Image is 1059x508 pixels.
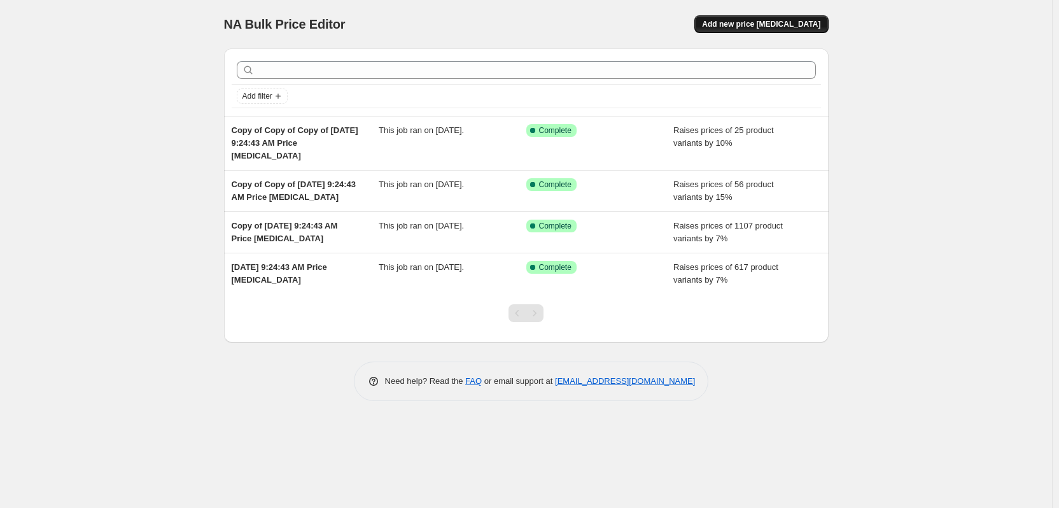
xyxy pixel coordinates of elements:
[555,376,695,386] a: [EMAIL_ADDRESS][DOMAIN_NAME]
[237,88,288,104] button: Add filter
[508,304,544,322] nav: Pagination
[694,15,828,33] button: Add new price [MEDICAL_DATA]
[379,125,464,135] span: This job ran on [DATE].
[482,376,555,386] span: or email support at
[242,91,272,101] span: Add filter
[379,180,464,189] span: This job ran on [DATE].
[465,376,482,386] a: FAQ
[673,125,774,148] span: Raises prices of 25 product variants by 10%
[673,180,774,202] span: Raises prices of 56 product variants by 15%
[232,125,358,160] span: Copy of Copy of Copy of [DATE] 9:24:43 AM Price [MEDICAL_DATA]
[539,221,572,231] span: Complete
[379,221,464,230] span: This job ran on [DATE].
[379,262,464,272] span: This job ran on [DATE].
[232,262,327,285] span: [DATE] 9:24:43 AM Price [MEDICAL_DATA]
[539,262,572,272] span: Complete
[673,221,783,243] span: Raises prices of 1107 product variants by 7%
[702,19,820,29] span: Add new price [MEDICAL_DATA]
[539,125,572,136] span: Complete
[539,180,572,190] span: Complete
[232,221,338,243] span: Copy of [DATE] 9:24:43 AM Price [MEDICAL_DATA]
[232,180,356,202] span: Copy of Copy of [DATE] 9:24:43 AM Price [MEDICAL_DATA]
[224,17,346,31] span: NA Bulk Price Editor
[673,262,778,285] span: Raises prices of 617 product variants by 7%
[385,376,466,386] span: Need help? Read the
